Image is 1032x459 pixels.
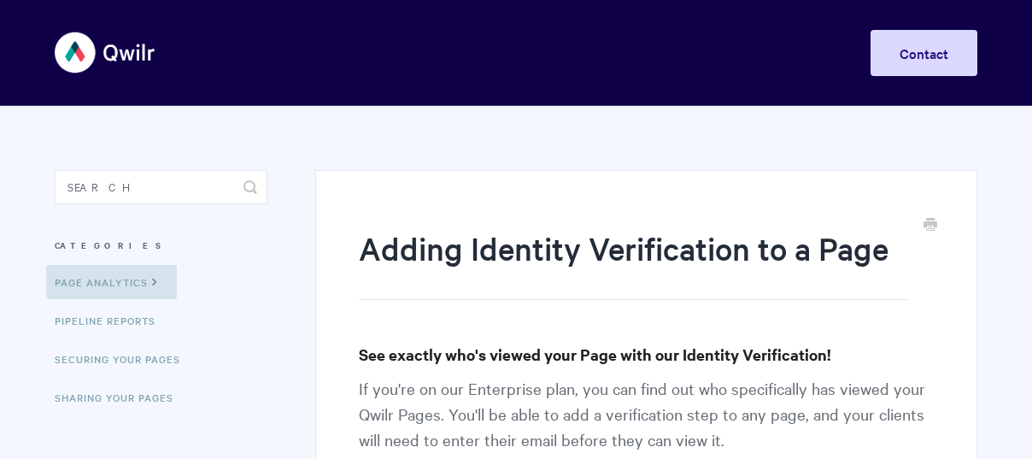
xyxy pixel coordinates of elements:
input: Search [55,170,267,204]
a: Securing Your Pages [55,342,193,376]
a: Pipeline reports [55,303,168,338]
h3: Categories [55,230,267,261]
h3: See exactly who's viewed your Page with our Identity Verification! [359,343,934,367]
a: Sharing Your Pages [55,380,186,415]
img: Qwilr Help Center [55,21,156,85]
a: Contact [871,30,977,76]
a: Print this Article [924,216,937,235]
a: Page Analytics [46,265,177,299]
h1: Adding Identity Verification to a Page [359,227,908,300]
